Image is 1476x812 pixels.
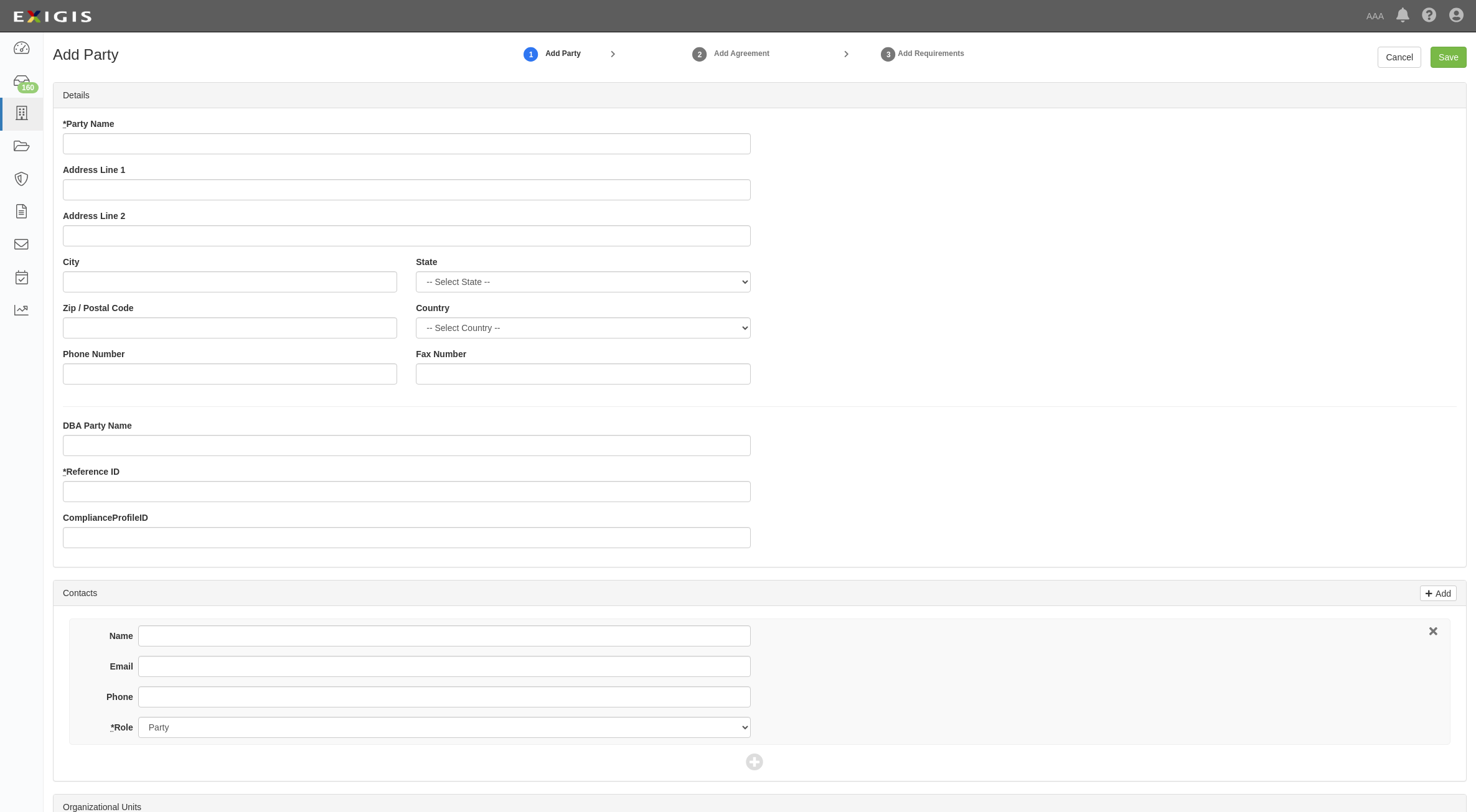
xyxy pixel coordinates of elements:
[63,302,134,314] label: Zip / Postal Code
[416,256,437,268] label: State
[92,660,138,673] label: Email
[522,40,540,67] a: Add Party
[54,581,1466,606] div: Contacts
[63,119,66,129] abbr: required
[1431,47,1467,68] input: Save
[1432,586,1451,600] p: Add
[63,511,148,524] label: ComplianceProfileID
[879,40,898,67] a: Set Requirements
[63,465,120,478] label: Reference ID
[416,302,449,314] label: Country
[522,47,540,62] strong: 1
[1420,586,1457,601] a: Add
[1378,47,1421,68] a: Cancel
[54,83,1466,108] div: Details
[746,754,774,772] span: Add Contact
[63,118,115,130] label: Party Name
[714,49,769,58] strong: Add Agreement
[1360,4,1390,29] a: AAA
[898,49,964,58] strong: Add Requirements
[92,691,138,703] label: Phone
[545,49,581,59] strong: Add Party
[92,721,138,734] label: Role
[690,40,709,67] a: Add Agreement
[17,82,39,93] div: 160
[63,419,132,432] label: DBA Party Name
[9,6,95,28] img: logo-5460c22ac91f19d4615b14bd174203de0afe785f0fc80cf4dbbc73dc1793850b.png
[879,47,898,62] strong: 3
[53,47,383,63] h1: Add Party
[1422,9,1437,24] i: Help Center - Complianz
[690,47,709,62] strong: 2
[63,164,125,176] label: Address Line 1
[416,348,466,360] label: Fax Number
[92,630,138,642] label: Name
[63,256,79,268] label: City
[63,210,125,222] label: Address Line 2
[63,467,66,477] abbr: required
[63,348,125,360] label: Phone Number
[111,722,114,732] abbr: required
